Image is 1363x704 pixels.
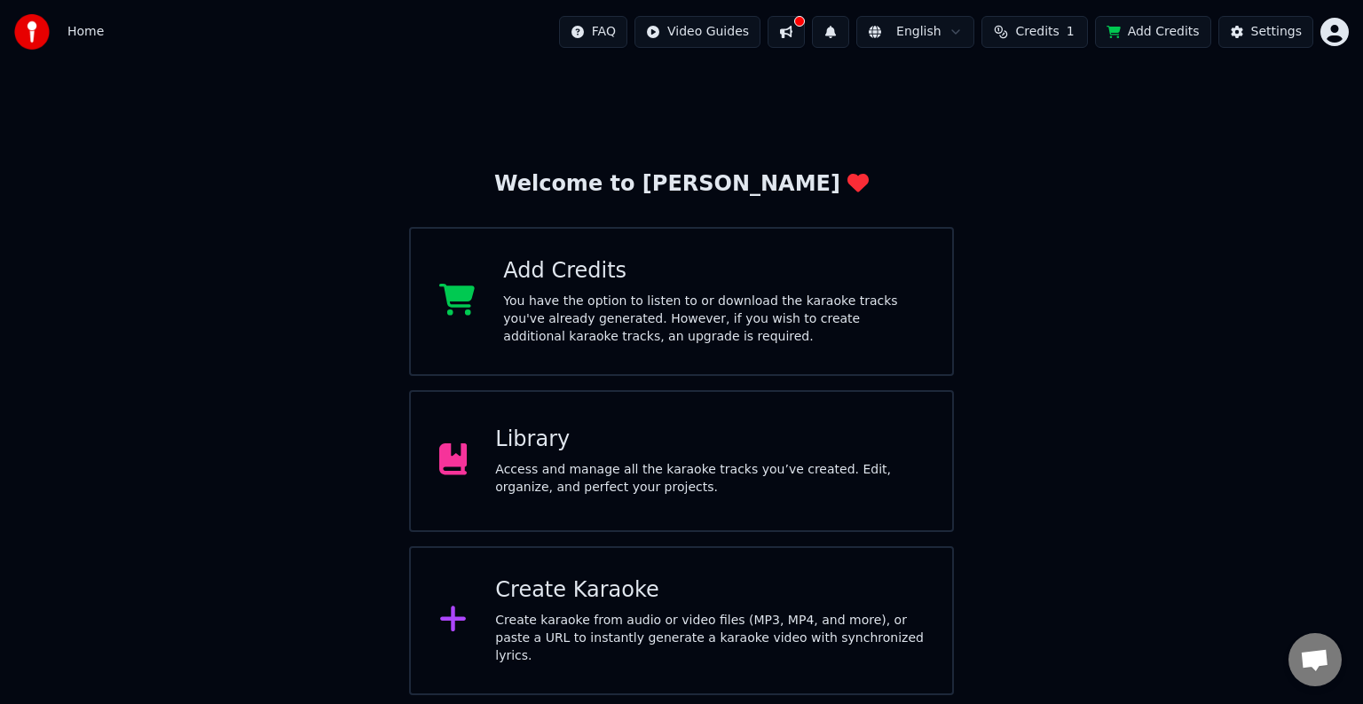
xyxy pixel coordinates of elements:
[494,170,869,199] div: Welcome to [PERSON_NAME]
[1251,23,1302,41] div: Settings
[495,612,924,665] div: Create karaoke from audio or video files (MP3, MP4, and more), or paste a URL to instantly genera...
[559,16,627,48] button: FAQ
[67,23,104,41] span: Home
[1015,23,1059,41] span: Credits
[503,257,924,286] div: Add Credits
[1288,633,1342,686] div: Açık sohbet
[503,293,924,346] div: You have the option to listen to or download the karaoke tracks you've already generated. However...
[1095,16,1211,48] button: Add Credits
[1067,23,1075,41] span: 1
[495,426,924,454] div: Library
[14,14,50,50] img: youka
[1218,16,1313,48] button: Settings
[67,23,104,41] nav: breadcrumb
[495,576,924,605] div: Create Karaoke
[495,461,924,497] div: Access and manage all the karaoke tracks you’ve created. Edit, organize, and perfect your projects.
[981,16,1088,48] button: Credits1
[634,16,760,48] button: Video Guides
